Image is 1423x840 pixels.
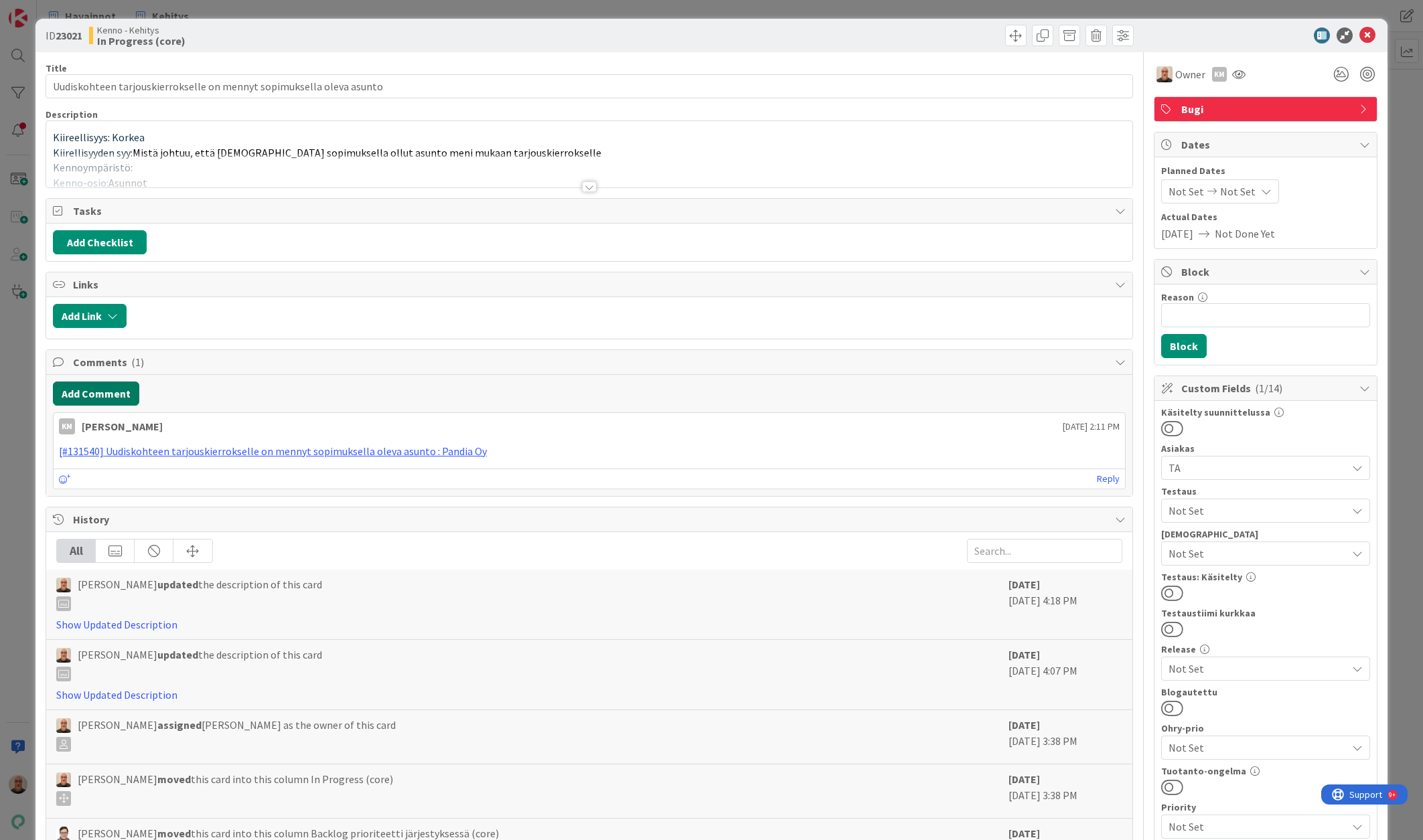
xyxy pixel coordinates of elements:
[1156,66,1173,82] img: MK
[46,27,82,44] span: ID
[56,718,71,733] img: MK
[1008,648,1040,661] b: [DATE]
[1169,503,1347,519] span: Not Set
[1181,380,1353,396] span: Custom Fields
[1161,645,1370,654] div: Release
[1255,382,1282,395] span: ( 1/14 )
[1063,420,1120,434] span: [DATE] 2:11 PM
[78,771,393,806] span: [PERSON_NAME] this card into this column In Progress (core)
[1161,687,1370,697] div: Blogautettu
[1008,578,1040,591] b: [DATE]
[1097,471,1120,487] a: Reply
[1161,803,1370,812] div: Priority
[1181,137,1353,153] span: Dates
[28,2,61,18] span: Support
[1008,647,1122,703] div: [DATE] 4:07 PM
[73,276,1108,292] span: Links
[57,539,96,562] div: All
[1008,827,1040,840] b: [DATE]
[1212,67,1227,82] div: KM
[1161,608,1370,618] div: Testaustiimi kurkkaa
[967,539,1122,563] input: Search...
[1161,226,1193,242] span: [DATE]
[53,146,133,159] span: Kiirellisyyden syy:
[131,355,144,369] span: ( 1 )
[59,418,75,434] div: KM
[56,772,71,787] img: MK
[1169,460,1347,476] span: TA
[1161,408,1370,417] div: Käsitelty suunnittelussa
[1169,661,1347,677] span: Not Set
[56,618,177,631] a: Show Updated Description
[59,444,487,458] a: [#131540] Uudiskohteen tarjouskierrokselle on mennyt sopimuksella oleva asunto : Pandia Oy
[1008,772,1040,786] b: [DATE]
[1161,766,1370,776] div: Tuotanto-ongelma
[1161,572,1370,582] div: Testaus: Käsitelty
[78,717,396,752] span: [PERSON_NAME] [PERSON_NAME] as the owner of this card
[73,203,1108,219] span: Tasks
[1161,334,1207,358] button: Block
[46,62,67,74] label: Title
[73,511,1108,527] span: History
[53,304,127,328] button: Add Link
[157,578,198,591] b: updated
[1161,291,1194,303] label: Reason
[1161,487,1370,496] div: Testaus
[1161,724,1370,733] div: Ohry-prio
[78,647,322,681] span: [PERSON_NAME] the description of this card
[157,648,198,661] b: updated
[157,772,191,786] b: moved
[56,688,177,701] a: Show Updated Description
[53,382,139,406] button: Add Comment
[82,418,163,434] div: [PERSON_NAME]
[1220,183,1256,199] span: Not Set
[1008,576,1122,633] div: [DATE] 4:18 PM
[1008,717,1122,757] div: [DATE] 3:38 PM
[68,5,74,16] div: 9+
[1215,226,1275,242] span: Not Done Yet
[1008,771,1122,811] div: [DATE] 3:38 PM
[56,648,71,663] img: MK
[157,718,202,732] b: assigned
[97,25,185,35] span: Kenno - Kehitys
[157,827,191,840] b: moved
[56,29,82,42] b: 23021
[53,230,147,254] button: Add Checklist
[73,354,1108,370] span: Comments
[1181,101,1353,117] span: Bugi
[1161,444,1370,453] div: Asiakas
[46,108,98,120] span: Description
[1161,164,1370,178] span: Planned Dates
[1181,264,1353,280] span: Block
[1161,529,1370,539] div: [DEMOGRAPHIC_DATA]
[53,131,145,144] span: Kiireellisyys: Korkea
[1175,66,1205,82] span: Owner
[46,74,1133,98] input: type card name here...
[1008,718,1040,732] b: [DATE]
[97,35,185,46] b: In Progress (core)
[1169,738,1340,757] span: Not Set
[1161,210,1370,224] span: Actual Dates
[78,576,322,611] span: [PERSON_NAME] the description of this card
[1169,545,1347,562] span: Not Set
[1169,183,1204,199] span: Not Set
[1169,817,1340,836] span: Not Set
[133,146,601,159] span: Mistä johtuu, että [DEMOGRAPHIC_DATA] sopimuksella ollut asunto meni mukaan tarjouskierrokselle
[56,578,71,592] img: MK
